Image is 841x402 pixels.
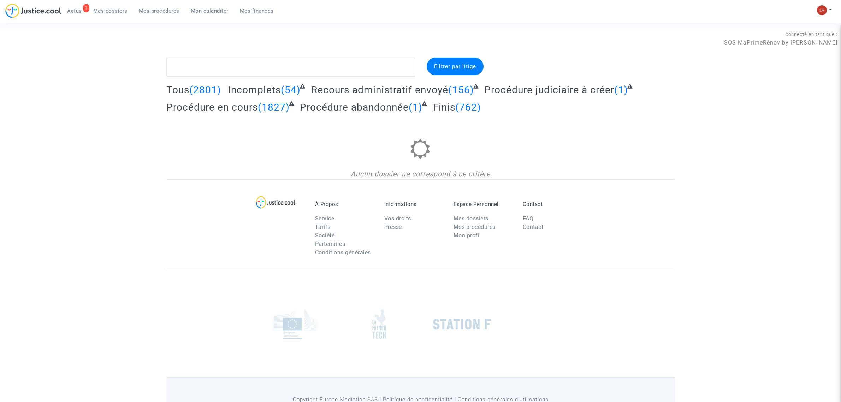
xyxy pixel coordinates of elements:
span: (1827) [258,101,290,113]
p: Espace Personnel [454,201,512,207]
span: Recours administratif envoyé [311,84,448,96]
a: Mes procédures [133,6,185,16]
span: Connecté en tant que : [785,32,837,37]
img: jc-logo.svg [5,4,61,18]
div: Aucun dossier ne correspond à ce critère [166,169,675,179]
a: Mes dossiers [454,215,488,222]
span: Filtrer par litige [434,63,476,70]
span: Mes dossiers [93,8,128,14]
span: (1) [614,84,628,96]
span: (54) [281,84,301,96]
span: Procédure judiciaire à créer [484,84,614,96]
a: Mon profil [454,232,481,239]
a: Mes finances [234,6,279,16]
a: Mes procédures [454,224,496,230]
a: Service [315,215,334,222]
img: stationf.png [433,319,491,330]
span: Mes procédures [139,8,179,14]
span: (156) [448,84,474,96]
a: Tarifs [315,224,331,230]
div: 1 [83,4,89,12]
img: french_tech.png [372,309,386,339]
img: europe_commision.png [274,309,318,339]
span: Incomplets [228,84,281,96]
span: Procédure en cours [166,101,258,113]
span: Procédure abandonnée [300,101,409,113]
a: Partenaires [315,241,345,247]
a: Mon calendrier [185,6,234,16]
img: 3f9b7d9779f7b0ffc2b90d026f0682a9 [817,5,827,15]
span: Mes finances [240,8,274,14]
span: Tous [166,84,189,96]
a: Conditions générales [315,249,371,256]
a: Presse [384,224,402,230]
span: Finis [433,101,455,113]
a: Vos droits [384,215,411,222]
span: Mon calendrier [191,8,229,14]
span: (1) [409,101,422,113]
a: FAQ [523,215,534,222]
span: (762) [455,101,481,113]
a: 1Actus [61,6,88,16]
p: Informations [384,201,443,207]
a: Mes dossiers [88,6,133,16]
a: Contact [523,224,544,230]
a: Société [315,232,335,239]
p: Contact [523,201,581,207]
img: logo-lg.svg [256,196,295,209]
p: À Propos [315,201,374,207]
span: (2801) [189,84,221,96]
span: Actus [67,8,82,14]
